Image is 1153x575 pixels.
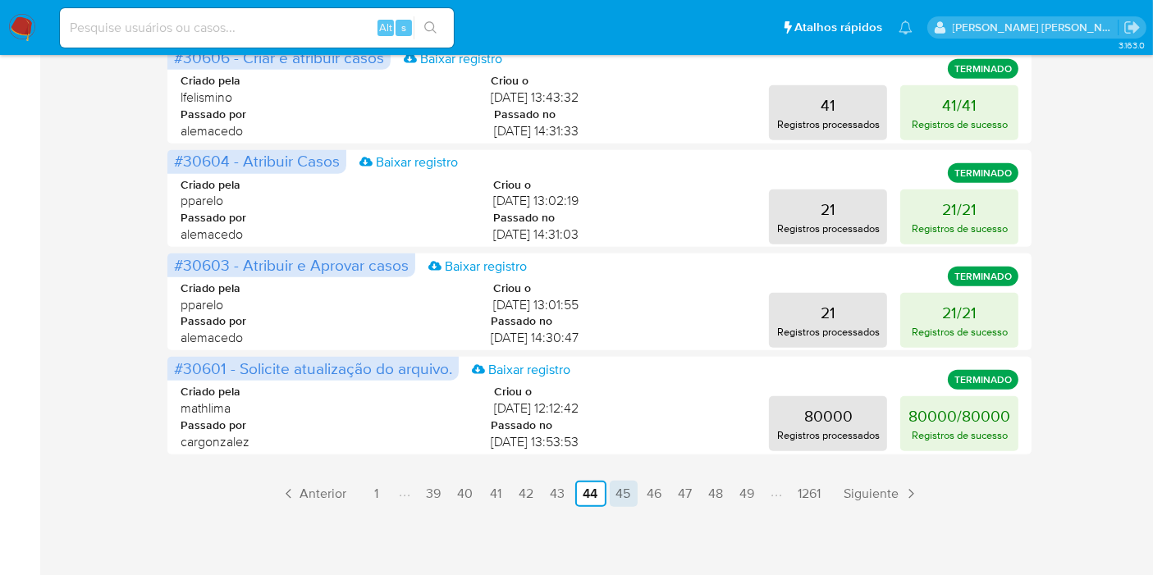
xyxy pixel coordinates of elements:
[379,20,392,35] span: Alt
[60,17,454,39] input: Pesquise usuários ou casos...
[794,19,882,36] span: Atalhos rápidos
[414,16,447,39] button: search-icon
[1123,19,1141,36] a: Sair
[953,20,1119,35] p: leticia.merlin@mercadolivre.com
[1119,39,1145,52] span: 3.163.0
[401,20,406,35] span: s
[899,21,913,34] a: Notificações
